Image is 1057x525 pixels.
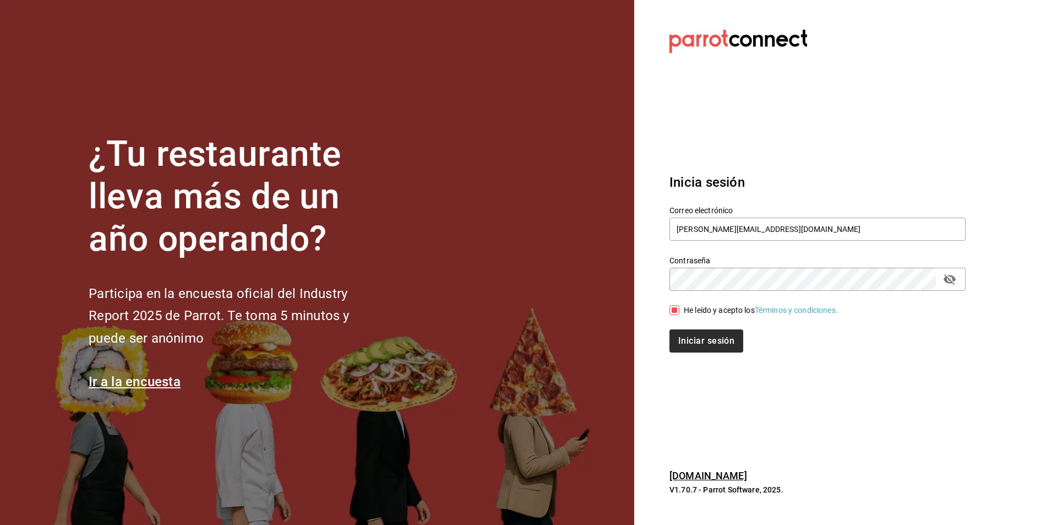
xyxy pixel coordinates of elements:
div: He leído y acepto los [684,305,838,316]
h3: Inicia sesión [669,172,966,192]
p: V1.70.7 - Parrot Software, 2025. [669,484,966,495]
a: [DOMAIN_NAME] [669,470,747,481]
label: Correo electrónico [669,207,966,214]
input: Ingresa tu correo electrónico [669,218,966,241]
a: Términos y condiciones. [755,306,838,315]
label: Contraseña [669,257,966,264]
button: Iniciar sesión [669,329,743,353]
h1: ¿Tu restaurante lleva más de un año operando? [89,133,386,260]
a: Ir a la encuesta [89,374,181,389]
button: passwordField [940,270,959,289]
h2: Participa en la encuesta oficial del Industry Report 2025 de Parrot. Te toma 5 minutos y puede se... [89,283,386,350]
